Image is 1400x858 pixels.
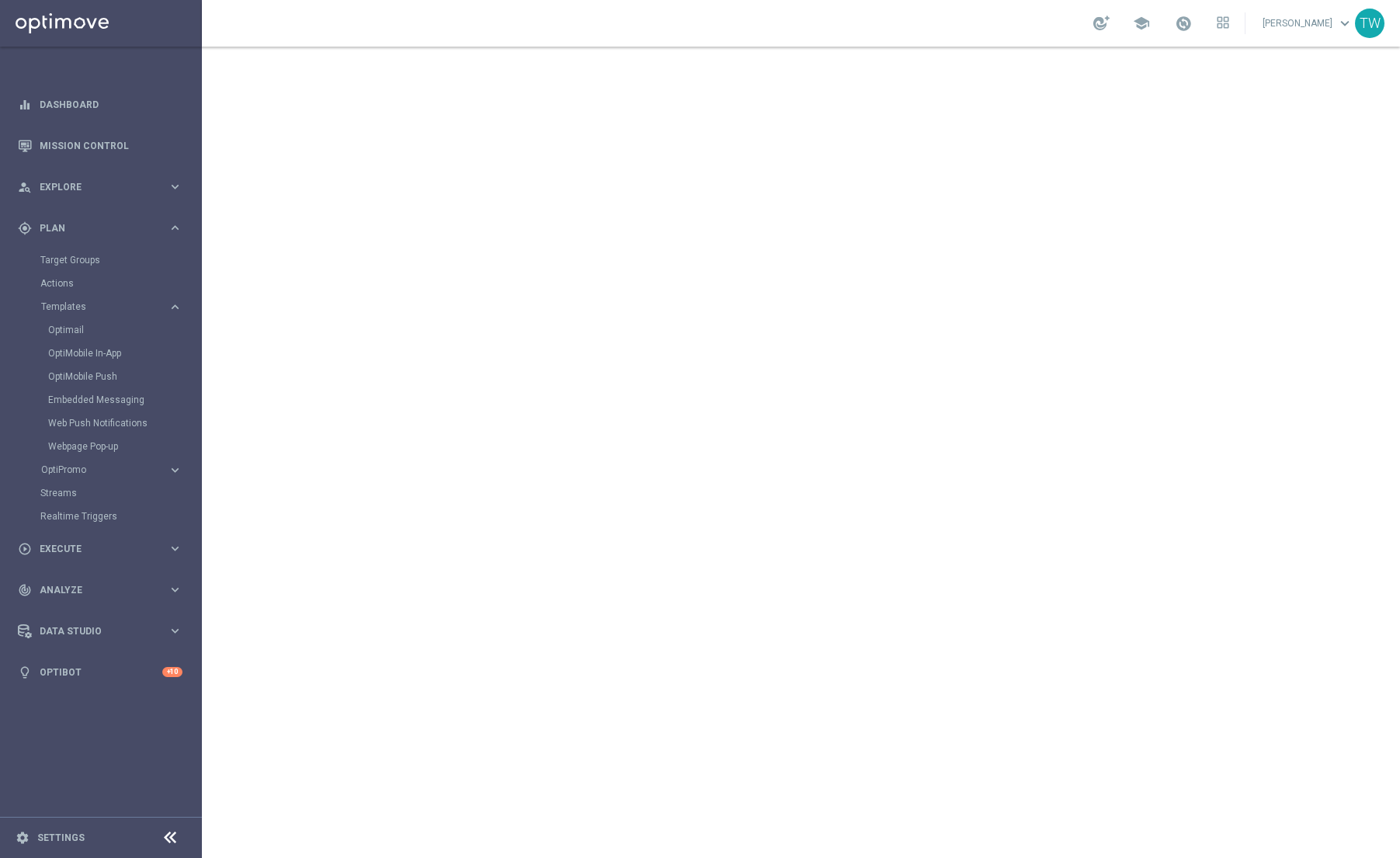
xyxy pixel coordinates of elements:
[17,222,183,234] button: gps_fixed Plan keyboard_arrow_right
[40,125,182,166] a: Mission Control
[48,342,200,365] div: OptiMobile In-App
[40,585,168,595] span: Analyze
[48,318,200,342] div: Optimail
[17,543,183,555] button: play_circle_outline Execute keyboard_arrow_right
[48,365,200,388] div: OptiMobile Push
[40,464,183,476] button: OptiPromo keyboard_arrow_right
[18,542,32,556] i: play_circle_outline
[18,542,168,556] div: Execute
[37,833,85,842] a: Settings
[168,541,182,556] i: keyboard_arrow_right
[18,84,182,125] div: Dashboard
[40,295,200,458] div: Templates
[40,248,200,272] div: Target Groups
[18,583,168,597] div: Analyze
[17,625,183,637] button: Data Studio keyboard_arrow_right
[48,394,162,406] a: Embedded Messaging
[18,180,32,194] i: person_search
[17,666,183,679] button: lightbulb Optibot +10
[17,584,183,596] button: track_changes Analyze keyboard_arrow_right
[40,487,162,499] a: Streams
[41,465,168,474] div: OptiPromo
[48,412,200,435] div: Web Push Notifications
[40,651,162,693] a: Optibot
[168,582,182,597] i: keyboard_arrow_right
[40,84,182,125] a: Dashboard
[48,417,162,429] a: Web Push Notifications
[48,347,162,360] a: OptiMobile In-App
[168,221,182,235] i: keyboard_arrow_right
[168,300,182,314] i: keyboard_arrow_right
[16,831,30,845] i: settings
[41,302,168,311] div: Templates
[41,302,152,311] span: Templates
[48,388,200,412] div: Embedded Messaging
[18,651,182,693] div: Optibot
[1133,15,1150,32] span: school
[40,300,183,313] button: Templates keyboard_arrow_right
[168,463,182,478] i: keyboard_arrow_right
[18,221,168,235] div: Plan
[168,624,182,638] i: keyboard_arrow_right
[18,583,32,597] i: track_changes
[17,140,183,152] button: Mission Control
[18,221,32,235] i: gps_fixed
[48,324,162,336] a: Optimail
[1336,15,1353,32] span: keyboard_arrow_down
[162,667,182,677] div: +10
[18,180,168,194] div: Explore
[18,98,32,112] i: equalizer
[168,179,182,194] i: keyboard_arrow_right
[48,370,162,383] a: OptiMobile Push
[18,665,32,679] i: lightbulb
[18,624,168,638] div: Data Studio
[40,182,168,192] span: Explore
[1261,12,1355,35] a: [PERSON_NAME]keyboard_arrow_down
[40,254,162,266] a: Target Groups
[1355,9,1384,38] div: TW
[40,277,162,290] a: Actions
[40,627,168,636] span: Data Studio
[40,481,200,505] div: Streams
[40,510,162,523] a: Realtime Triggers
[18,125,182,166] div: Mission Control
[40,224,168,233] span: Plan
[17,99,183,111] button: equalizer Dashboard
[17,181,183,193] button: person_search Explore keyboard_arrow_right
[48,440,162,453] a: Webpage Pop-up
[40,505,200,528] div: Realtime Triggers
[40,272,200,295] div: Actions
[40,544,168,554] span: Execute
[48,435,200,458] div: Webpage Pop-up
[40,458,200,481] div: OptiPromo
[41,465,152,474] span: OptiPromo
